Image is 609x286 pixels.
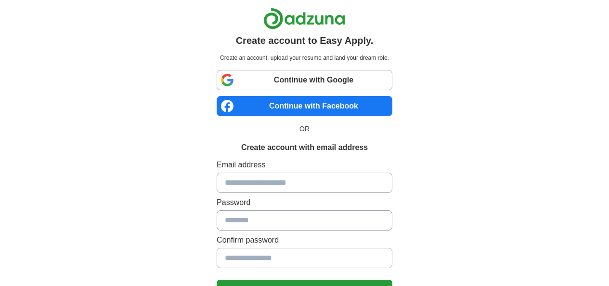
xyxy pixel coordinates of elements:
h1: Create account with email address [241,142,368,153]
label: Confirm password [217,234,392,246]
label: Email address [217,159,392,171]
p: Create an account, upload your resume and land your dream role. [219,54,390,62]
img: Adzuna logo [263,8,345,29]
span: OR [294,124,315,134]
a: Continue with Google [217,70,392,90]
h1: Create account to Easy Apply. [236,33,374,48]
a: Continue with Facebook [217,96,392,116]
label: Password [217,197,392,208]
